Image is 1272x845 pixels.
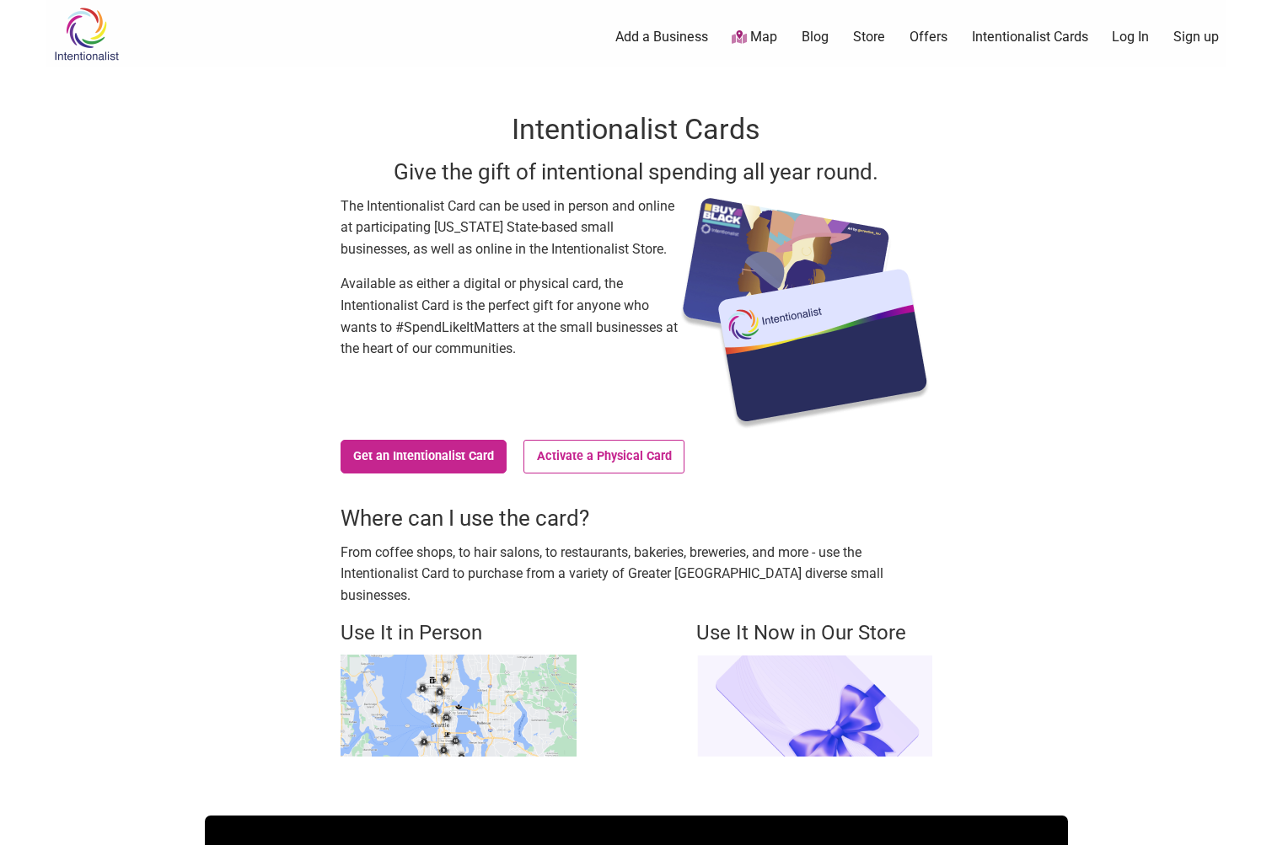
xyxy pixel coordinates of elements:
[732,28,777,47] a: Map
[341,440,507,473] a: Get an Intentionalist Card
[341,542,932,607] p: From coffee shops, to hair salons, to restaurants, bakeries, breweries, and more - use the Intent...
[341,110,932,150] h1: Intentionalist Cards
[341,195,678,260] p: The Intentionalist Card can be used in person and online at participating [US_STATE] State-based ...
[1173,28,1219,46] a: Sign up
[341,273,678,359] p: Available as either a digital or physical card, the Intentionalist Card is the perfect gift for a...
[678,195,932,431] img: Intentionalist Card
[341,655,577,757] img: Buy Black map
[46,7,126,62] img: Intentionalist
[802,28,829,46] a: Blog
[972,28,1088,46] a: Intentionalist Cards
[696,619,932,648] h4: Use It Now in Our Store
[341,503,932,533] h3: Where can I use the card?
[523,440,684,473] a: Activate a Physical Card
[341,157,932,187] h3: Give the gift of intentional spending all year round.
[910,28,947,46] a: Offers
[615,28,708,46] a: Add a Business
[853,28,885,46] a: Store
[696,655,932,757] img: Intentionalist Store
[1112,28,1149,46] a: Log In
[341,619,577,648] h4: Use It in Person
